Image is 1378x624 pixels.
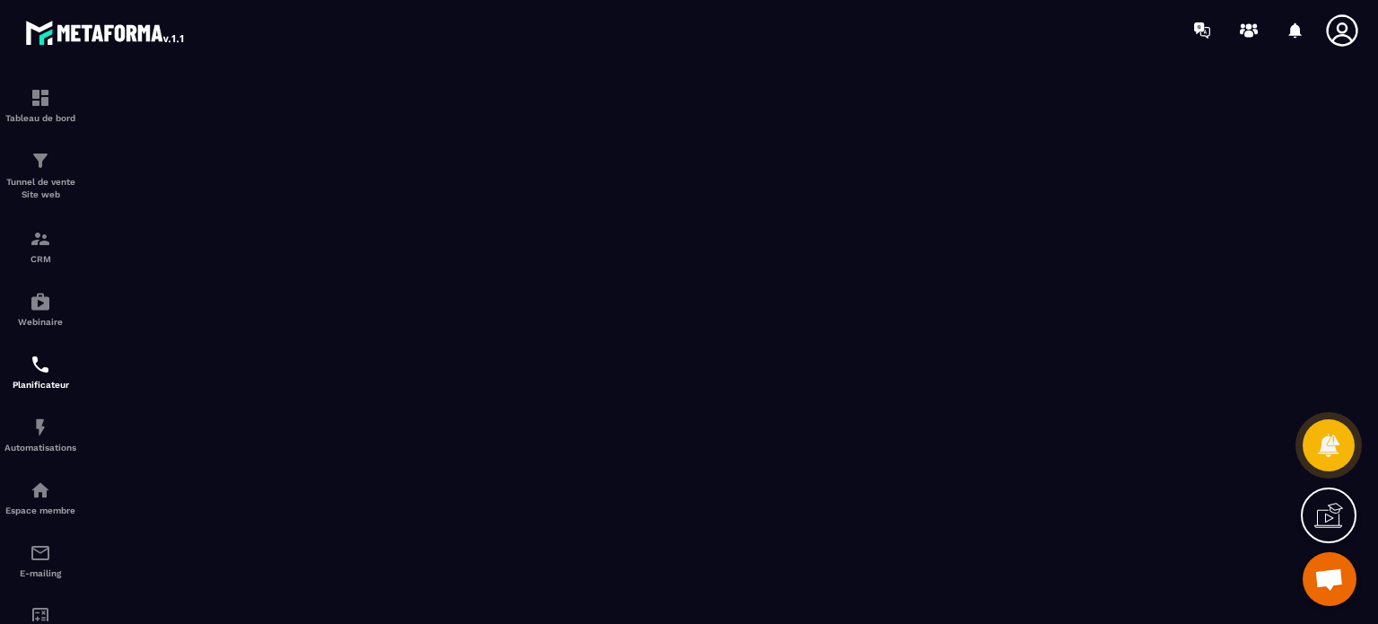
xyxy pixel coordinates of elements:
[30,228,51,250] img: formation
[4,380,76,390] p: Planificateur
[30,542,51,564] img: email
[30,291,51,312] img: automations
[30,150,51,171] img: formation
[4,340,76,403] a: schedulerschedulerPlanificateur
[4,505,76,515] p: Espace membre
[4,443,76,453] p: Automatisations
[4,176,76,201] p: Tunnel de vente Site web
[4,277,76,340] a: automationsautomationsWebinaire
[25,16,187,48] img: logo
[30,479,51,501] img: automations
[4,136,76,215] a: formationformationTunnel de vente Site web
[4,74,76,136] a: formationformationTableau de bord
[30,354,51,375] img: scheduler
[4,529,76,592] a: emailemailE-mailing
[4,568,76,578] p: E-mailing
[4,215,76,277] a: formationformationCRM
[30,417,51,438] img: automations
[4,466,76,529] a: automationsautomationsEspace membre
[4,317,76,327] p: Webinaire
[1303,552,1356,606] div: Ouvrir le chat
[4,254,76,264] p: CRM
[30,87,51,109] img: formation
[4,113,76,123] p: Tableau de bord
[4,403,76,466] a: automationsautomationsAutomatisations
